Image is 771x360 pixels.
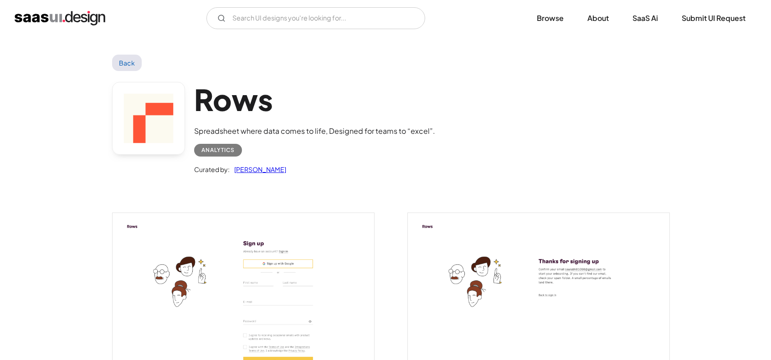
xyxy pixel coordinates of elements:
h1: Rows [194,82,435,117]
a: Back [112,55,142,71]
input: Search UI designs you're looking for... [206,7,425,29]
div: Spreadsheet where data comes to life, Designed for teams to “excel”. [194,126,435,137]
a: About [576,8,620,28]
a: Submit UI Request [671,8,756,28]
div: Curated by: [194,164,230,175]
div: Analytics [201,145,235,156]
a: SaaS Ai [622,8,669,28]
a: [PERSON_NAME] [230,164,286,175]
form: Email Form [206,7,425,29]
a: home [15,11,105,25]
a: Browse [526,8,575,28]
